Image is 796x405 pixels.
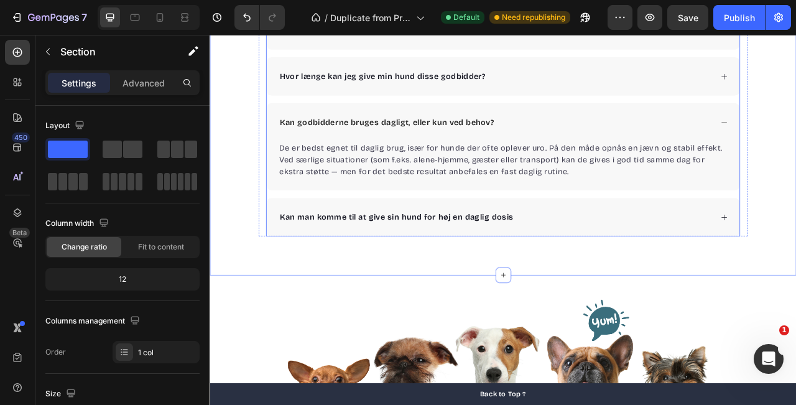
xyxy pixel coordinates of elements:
div: Size [45,386,78,403]
span: Need republishing [502,12,565,23]
button: 7 [5,5,93,30]
span: 1 [779,325,789,335]
div: Undo/Redo [234,5,285,30]
span: Duplicate from Product Page - [DATE] 15:41:40 [330,11,411,24]
span: Default [453,12,479,23]
p: Advanced [123,77,165,90]
button: Publish [713,5,766,30]
div: Layout [45,118,87,134]
p: Section [60,44,162,59]
div: Beta [9,228,30,238]
div: Rich Text Editor. Editing area: main [87,136,659,183]
span: Change ratio [62,241,107,253]
div: Columns management [45,313,142,330]
span: Fit to content [138,241,184,253]
button: Save [667,5,708,30]
iframe: Design area [210,35,796,405]
div: 12 [48,271,197,288]
span: / [325,11,328,24]
div: 1 col [138,347,197,358]
p: Settings [62,77,96,90]
span: Save [678,12,698,23]
div: Publish [724,11,755,24]
div: Rich Text Editor. Editing area: main [87,223,388,241]
p: De er bedst egnet til daglig brug, især for hunde der ofte oplever uro. På den måde opnås en jævn... [88,137,658,182]
div: Column width [45,215,111,232]
iframe: Intercom live chat [754,344,784,374]
p: Kan man komme til at give sin hund for høj en daglig dosis [89,225,386,240]
div: 450 [12,133,30,142]
p: 7 [81,10,87,25]
div: Order [45,347,66,358]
